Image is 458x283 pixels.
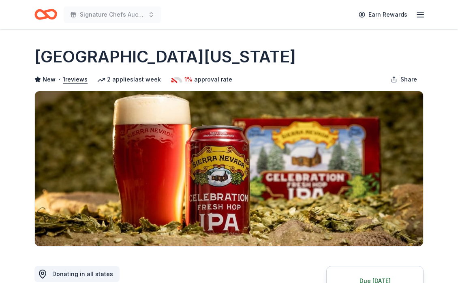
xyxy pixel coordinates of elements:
div: 2 applies last week [97,75,161,84]
button: Signature Chefs Auction: Feeding Motherhood [GEOGRAPHIC_DATA][US_STATE] [64,6,161,23]
span: New [43,75,56,84]
span: Signature Chefs Auction: Feeding Motherhood [GEOGRAPHIC_DATA][US_STATE] [80,10,145,19]
a: Earn Rewards [354,7,412,22]
a: Home [34,5,57,24]
span: Share [400,75,417,84]
span: • [58,76,61,83]
h1: [GEOGRAPHIC_DATA][US_STATE] [34,45,296,68]
img: Image for Sierra Nevada [35,91,423,246]
button: 1reviews [63,75,88,84]
span: Donating in all states [52,270,113,277]
button: Share [384,71,424,88]
span: 1% [184,75,193,84]
span: approval rate [194,75,232,84]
